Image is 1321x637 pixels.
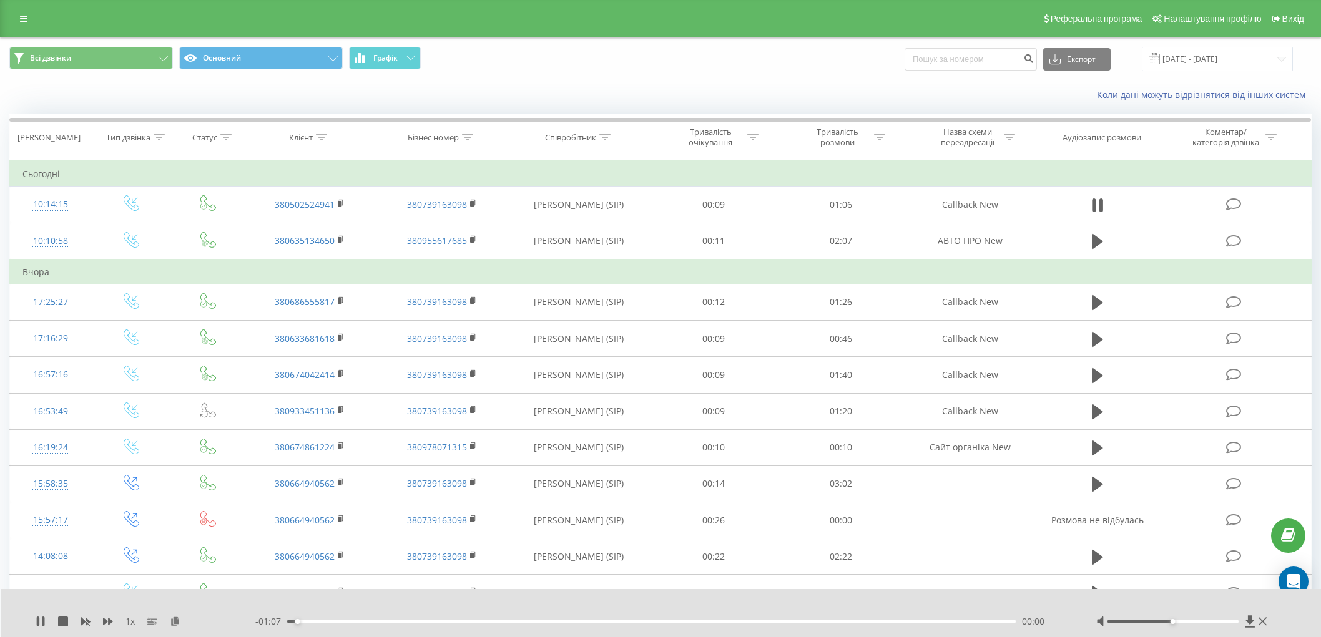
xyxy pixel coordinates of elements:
[30,53,71,63] span: Всі дзвінки
[777,575,905,611] td: 02:33
[22,472,79,496] div: 15:58:35
[650,502,777,538] td: 00:26
[804,127,871,148] div: Тривалість розмови
[1189,127,1262,148] div: Коментар/категорія дзвінка
[22,326,79,351] div: 17:16:29
[677,127,744,148] div: Тривалість очікування
[777,223,905,260] td: 02:07
[905,393,1037,429] td: Callback New
[905,48,1037,71] input: Пошук за номером
[407,333,467,344] a: 380739163098
[1043,48,1111,71] button: Експорт
[407,477,467,489] a: 380739163098
[905,321,1037,357] td: Callback New
[22,229,79,253] div: 10:10:58
[9,47,173,69] button: Всі дзвінки
[905,575,1037,611] td: Callback New
[1282,14,1304,24] span: Вихід
[508,223,650,260] td: [PERSON_NAME] (SIP)
[289,132,313,143] div: Клієнт
[1022,615,1044,628] span: 00:00
[1063,132,1141,143] div: Аудіозапис розмови
[650,223,777,260] td: 00:11
[179,47,343,69] button: Основний
[275,198,335,210] a: 380502524941
[407,296,467,308] a: 380739163098
[255,615,287,628] span: - 01:07
[407,586,467,598] a: 380739163098
[275,235,335,246] a: 380635134650
[407,405,467,417] a: 380739163098
[22,290,79,314] div: 17:25:27
[275,477,335,489] a: 380664940562
[1097,89,1312,100] a: Коли дані можуть відрізнятися вiд інших систем
[192,132,217,143] div: Статус
[777,357,905,393] td: 01:40
[777,321,905,357] td: 00:46
[508,393,650,429] td: [PERSON_NAME] (SIP)
[905,223,1037,260] td: АВТО ПРО New
[545,132,596,143] div: Співробітник
[407,514,467,526] a: 380739163098
[407,441,467,453] a: 380978071315
[10,260,1312,284] td: Вчора
[275,333,335,344] a: 380633681618
[777,284,905,320] td: 01:26
[650,538,777,575] td: 00:22
[1051,514,1144,526] span: Розмова не відбулась
[407,369,467,381] a: 380739163098
[275,514,335,526] a: 380664940562
[275,441,335,453] a: 380674861224
[275,586,335,598] a: 380638757070
[650,429,777,465] td: 00:10
[275,369,335,381] a: 380674042414
[106,132,150,143] div: Тип дзвінка
[275,550,335,562] a: 380664940562
[349,47,421,69] button: Графік
[650,465,777,502] td: 00:14
[905,357,1037,393] td: Callback New
[650,321,777,357] td: 00:09
[1164,14,1261,24] span: Налаштування профілю
[777,393,905,429] td: 01:20
[650,393,777,429] td: 00:09
[650,284,777,320] td: 00:12
[22,435,79,460] div: 16:19:24
[22,508,79,532] div: 15:57:17
[407,198,467,210] a: 380739163098
[508,284,650,320] td: [PERSON_NAME] (SIP)
[22,362,79,387] div: 16:57:16
[905,284,1037,320] td: Callback New
[22,399,79,424] div: 16:53:49
[407,550,467,562] a: 380739163098
[17,132,81,143] div: [PERSON_NAME]
[508,575,650,611] td: [PERSON_NAME] (SIP)
[777,538,905,575] td: 02:22
[508,465,650,502] td: [PERSON_NAME] (SIP)
[508,321,650,357] td: [PERSON_NAME] (SIP)
[22,544,79,568] div: 14:08:08
[777,187,905,223] td: 01:06
[408,132,459,143] div: Бізнес номер
[905,429,1037,465] td: Сайт органіка New
[125,615,135,628] span: 1 x
[275,405,335,417] a: 380933451136
[777,465,905,502] td: 03:02
[650,187,777,223] td: 00:09
[650,575,777,611] td: 00:22
[373,54,398,62] span: Графік
[777,429,905,465] td: 00:10
[508,187,650,223] td: [PERSON_NAME] (SIP)
[295,619,300,624] div: Accessibility label
[905,187,1037,223] td: Callback New
[22,192,79,216] div: 10:14:15
[1051,14,1142,24] span: Реферальна програма
[508,538,650,575] td: [PERSON_NAME] (SIP)
[508,429,650,465] td: [PERSON_NAME] (SIP)
[650,357,777,393] td: 00:09
[508,502,650,538] td: [PERSON_NAME] (SIP)
[777,502,905,538] td: 00:00
[275,296,335,308] a: 380686555817
[1171,619,1176,624] div: Accessibility label
[508,357,650,393] td: [PERSON_NAME] (SIP)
